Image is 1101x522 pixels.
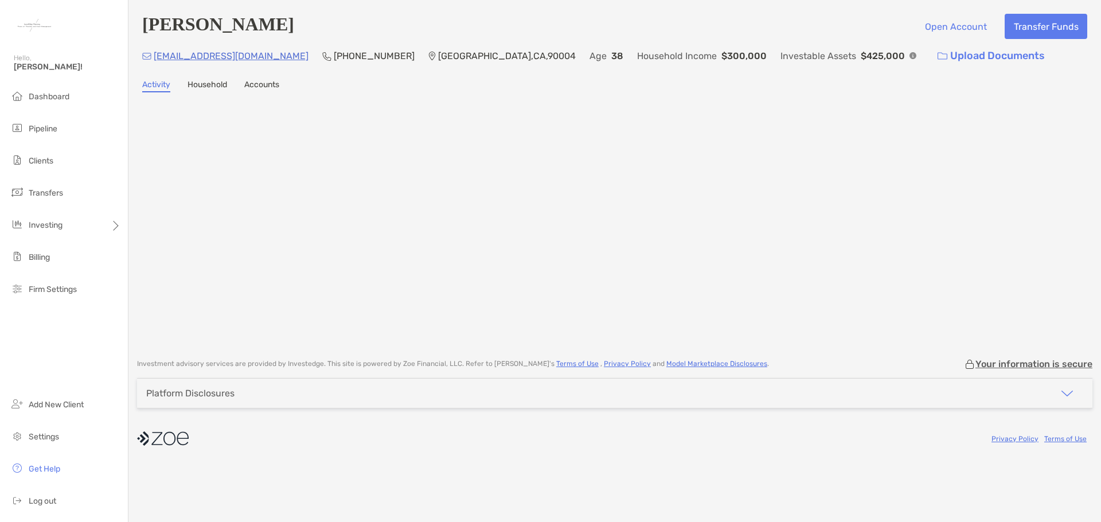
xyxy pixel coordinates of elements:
span: Investing [29,220,63,230]
span: Add New Client [29,400,84,410]
span: Pipeline [29,124,57,134]
button: Transfer Funds [1005,14,1087,39]
span: Get Help [29,464,60,474]
img: investing icon [10,217,24,231]
span: Transfers [29,188,63,198]
img: Info Icon [909,52,916,59]
img: settings icon [10,429,24,443]
h4: [PERSON_NAME] [142,14,294,39]
a: Privacy Policy [604,360,651,368]
p: Investable Assets [780,49,856,63]
p: Your information is secure [975,359,1092,369]
p: Investment advisory services are provided by Investedge . This site is powered by Zoe Financial, ... [137,360,769,368]
img: Email Icon [142,53,151,60]
img: get-help icon [10,461,24,475]
img: transfers icon [10,185,24,199]
span: [PERSON_NAME]! [14,62,121,72]
span: Dashboard [29,92,69,102]
img: logout icon [10,493,24,507]
span: Settings [29,432,59,442]
span: Clients [29,156,53,166]
a: Accounts [244,80,279,92]
img: firm-settings icon [10,282,24,295]
p: 38 [611,49,623,63]
img: dashboard icon [10,89,24,103]
p: Age [589,49,607,63]
button: Open Account [916,14,995,39]
img: company logo [137,426,189,451]
span: Firm Settings [29,285,77,294]
p: [PHONE_NUMBER] [334,49,415,63]
span: Billing [29,252,50,262]
a: Model Marketplace Disclosures [666,360,767,368]
img: button icon [938,52,947,60]
p: Household Income [637,49,717,63]
a: Terms of Use [1044,435,1087,443]
a: Upload Documents [930,44,1052,68]
a: Privacy Policy [991,435,1038,443]
p: $425,000 [861,49,905,63]
div: Platform Disclosures [146,388,235,399]
img: billing icon [10,250,24,263]
p: [GEOGRAPHIC_DATA] , CA , 90004 [438,49,576,63]
p: $300,000 [721,49,767,63]
a: Activity [142,80,170,92]
span: Log out [29,496,56,506]
a: Terms of Use [556,360,599,368]
img: Phone Icon [322,52,331,61]
img: icon arrow [1060,387,1074,400]
img: clients icon [10,153,24,167]
img: pipeline icon [10,121,24,135]
p: [EMAIL_ADDRESS][DOMAIN_NAME] [154,49,309,63]
img: add_new_client icon [10,397,24,411]
a: Household [188,80,227,92]
img: Zoe Logo [14,5,55,46]
img: Location Icon [428,52,436,61]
